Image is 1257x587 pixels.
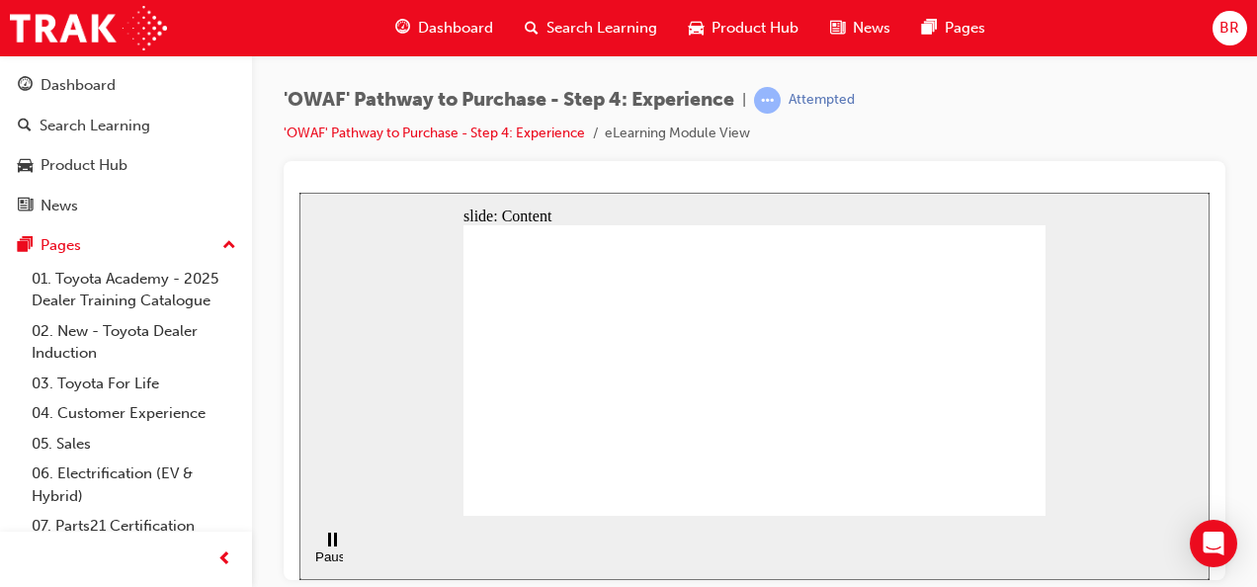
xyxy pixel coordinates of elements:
span: news-icon [830,16,845,41]
span: Dashboard [418,17,493,40]
a: search-iconSearch Learning [509,8,673,48]
span: search-icon [18,118,32,135]
a: 01. Toyota Academy - 2025 Dealer Training Catalogue [24,264,244,316]
span: pages-icon [922,16,937,41]
a: 02. New - Toyota Dealer Induction [24,316,244,369]
span: 'OWAF' Pathway to Purchase - Step 4: Experience [284,89,734,112]
span: Search Learning [546,17,657,40]
span: learningRecordVerb_ATTEMPT-icon [754,87,781,114]
a: Product Hub [8,147,244,184]
div: Attempted [789,91,855,110]
span: BR [1219,17,1239,40]
a: guage-iconDashboard [379,8,509,48]
a: pages-iconPages [906,8,1001,48]
span: search-icon [525,16,539,41]
button: DashboardSearch LearningProduct HubNews [8,63,244,227]
div: Pause (Ctrl+Alt+P) [16,357,49,386]
button: Pause (Ctrl+Alt+P) [10,339,43,373]
a: car-iconProduct Hub [673,8,814,48]
a: 07. Parts21 Certification [24,511,244,542]
span: | [742,89,746,112]
a: 06. Electrification (EV & Hybrid) [24,459,244,511]
span: pages-icon [18,237,33,255]
a: Dashboard [8,67,244,104]
span: news-icon [18,198,33,215]
span: guage-icon [18,77,33,95]
li: eLearning Module View [605,123,750,145]
a: Search Learning [8,108,244,144]
span: up-icon [222,233,236,259]
a: 03. Toyota For Life [24,369,244,399]
a: 05. Sales [24,429,244,460]
span: Product Hub [712,17,798,40]
img: Trak [10,6,167,50]
a: news-iconNews [814,8,906,48]
span: guage-icon [395,16,410,41]
div: Open Intercom Messenger [1190,520,1237,567]
div: playback controls [10,323,43,387]
button: Pages [8,227,244,264]
span: Pages [945,17,985,40]
span: prev-icon [217,547,232,572]
a: News [8,188,244,224]
div: Search Learning [40,115,150,137]
span: car-icon [689,16,704,41]
a: 'OWAF' Pathway to Purchase - Step 4: Experience [284,125,585,141]
span: News [853,17,890,40]
div: Pages [41,234,81,257]
div: News [41,195,78,217]
div: Dashboard [41,74,116,97]
span: car-icon [18,157,33,175]
div: Product Hub [41,154,127,177]
button: BR [1213,11,1247,45]
a: 04. Customer Experience [24,398,244,429]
